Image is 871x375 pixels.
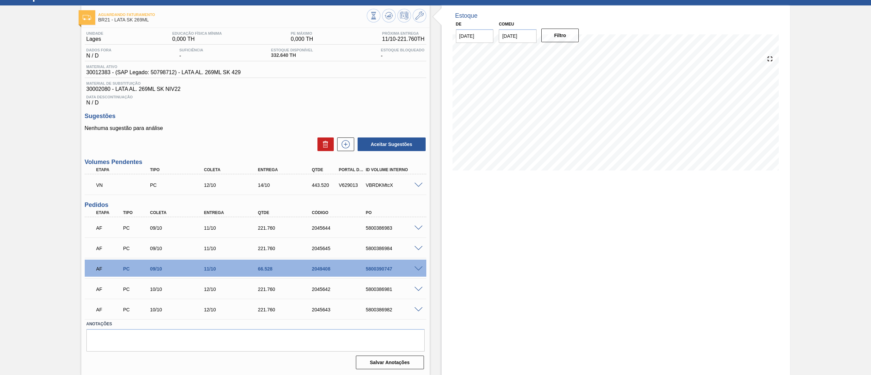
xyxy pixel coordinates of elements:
font: Qtde [258,210,269,215]
font: 221.760 [258,246,275,251]
font: 10/10 [150,287,162,292]
font: PC [123,225,130,231]
div: 12/10/2025 [202,287,264,292]
div: 09/10/2025 [148,246,210,251]
div: Aceitar Sugestões [354,137,426,152]
font: 11/10 [204,225,216,231]
font: PC [123,246,130,251]
font: Data Descontinuação [86,95,133,99]
span: BR21 - LATA SK 269ML [98,17,367,22]
font: TH [306,36,313,42]
font: PC [123,307,130,312]
div: 11/10/2025 [202,225,264,231]
img: Ícone [83,15,91,20]
div: 221.760 [256,307,318,312]
div: 09/10/2025 [148,266,210,272]
font: Código [312,210,328,215]
font: AF [96,287,102,292]
font: 5800390747 [366,266,392,272]
font: 2045643 [312,307,330,312]
font: 332.640 TH [271,52,296,58]
font: PC [123,287,130,292]
button: Ir para Master Data / Geral [413,9,426,22]
font: Id Volume Interno [366,167,408,172]
div: 14/10/2025 [256,182,318,188]
div: Pedido de Compra [148,182,210,188]
div: 11/10/2025 [202,266,264,272]
font: Entrega [204,210,224,215]
input: dd/mm/aaaa [456,29,494,43]
font: 66.528 [258,266,273,272]
div: 12/10/2025 [202,182,264,188]
font: 14/10 [258,182,270,188]
font: 2045644 [312,225,330,231]
font: Suficiência [179,48,203,52]
button: Atualizar Gráfico [382,9,396,22]
div: Aguardando Faturamento [95,221,124,235]
font: Volumes Pendentes [85,159,143,165]
font: 2049408 [312,266,330,272]
font: PC [123,266,130,272]
div: Pedido de Compra [121,225,151,231]
font: 2045645 [312,246,330,251]
div: Pedido de Compra [121,266,151,272]
font: Pedidos [85,201,109,208]
font: Comeu [499,22,514,27]
font: PC [150,182,157,188]
font: Próxima Entrega [382,31,419,35]
div: 66.528 [256,266,318,272]
font: AF [96,225,102,231]
div: 10/10/2025 [148,287,210,292]
button: Filtro [541,29,579,42]
font: 0,000 [172,36,186,42]
font: Coleta [204,167,220,172]
div: Excluir sugestões [314,137,334,151]
div: Aguardando Faturamento [95,241,124,256]
div: Nova sugestão [334,137,354,151]
font: Etapa [96,210,110,215]
font: 221.760 [258,287,275,292]
font: Lages [86,36,101,42]
font: 2045642 [312,287,330,292]
font: 221.760 [258,225,275,231]
font: Estoque Bloqueado [381,48,424,52]
div: 09/10/2025 [148,225,210,231]
font: 11/10 [382,36,396,42]
font: V629013 [339,182,358,188]
button: Aceitar Sugestões [358,137,426,151]
font: 12/10 [204,287,216,292]
font: 5800386982 [366,307,392,312]
font: BR21 - LATA SK 269ML [98,17,149,22]
font: 0,000 [291,36,305,42]
font: Qtde [312,167,323,172]
font: Estoque [455,12,478,19]
div: Pedido de Compra [121,246,151,251]
font: Nenhuma sugestão para análise [85,125,163,131]
font: 09/10 [150,225,162,231]
font: Estoque Disponível [271,48,313,52]
button: Salvar Anotações [356,356,424,369]
font: VBRDKMtcX [366,182,393,188]
font: AF [96,266,102,272]
font: 443.520 [312,182,329,188]
div: Aguardando Faturamento [95,302,124,317]
div: 5800386982 [364,307,426,312]
div: 5800386981 [364,287,426,292]
font: TH [417,36,424,42]
div: Pedido de Compra [121,307,151,312]
font: - [179,53,181,59]
font: - [381,53,382,59]
font: Sugestões [85,113,116,119]
font: Etapa [96,167,110,172]
font: - [396,36,397,42]
font: Tipo [123,210,133,215]
button: Visão Geral dos Estoques [367,9,380,22]
div: 221.760 [256,225,318,231]
div: 443.520 [310,182,339,188]
font: 12/10 [204,307,216,312]
font: 221.760 [258,307,275,312]
font: N / D [86,53,99,59]
div: 5800386984 [364,246,426,251]
font: Coleta [150,210,166,215]
font: PO [366,210,372,215]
